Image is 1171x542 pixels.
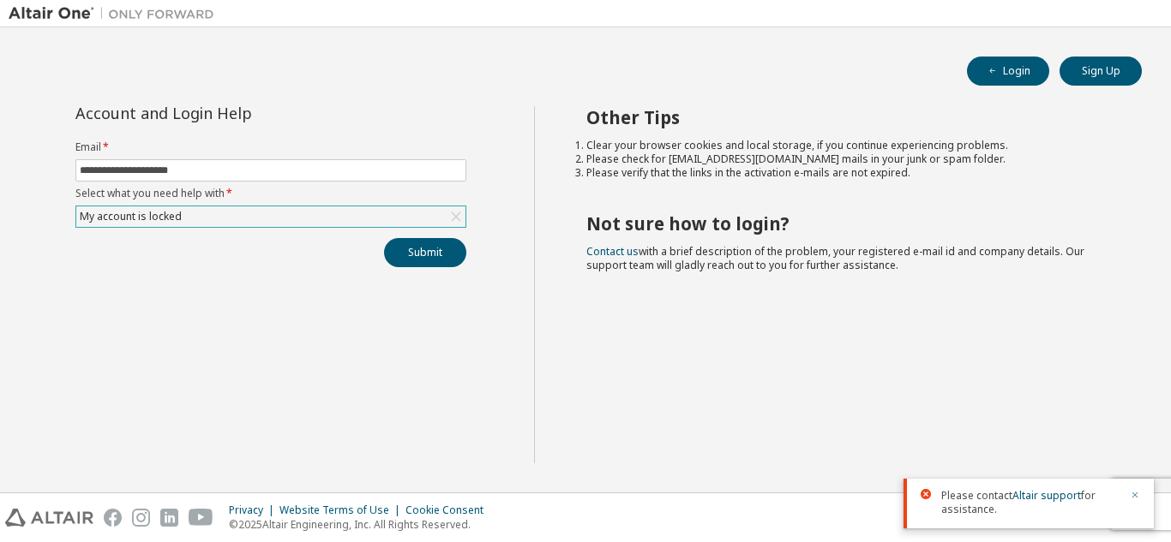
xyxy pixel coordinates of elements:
div: Privacy [229,503,279,517]
a: Contact us [586,244,639,259]
div: My account is locked [76,206,465,227]
div: Cookie Consent [405,503,494,517]
img: Altair One [9,5,223,22]
h2: Other Tips [586,106,1112,128]
label: Email [75,140,466,154]
li: Please check for [EMAIL_ADDRESS][DOMAIN_NAME] mails in your junk or spam folder. [586,152,1112,166]
button: Login [967,57,1049,86]
li: Please verify that the links in the activation e-mails are not expired. [586,166,1112,180]
li: Clear your browser cookies and local storage, if you continue experiencing problems. [586,139,1112,152]
img: facebook.svg [104,509,122,527]
div: My account is locked [77,207,184,226]
img: linkedin.svg [160,509,178,527]
img: altair_logo.svg [5,509,93,527]
label: Select what you need help with [75,187,466,200]
span: Please contact for assistance. [941,489,1120,516]
p: © 2025 Altair Engineering, Inc. All Rights Reserved. [229,517,494,532]
button: Sign Up [1060,57,1142,86]
a: Altair support [1012,488,1081,503]
div: Website Terms of Use [279,503,405,517]
img: instagram.svg [132,509,150,527]
span: with a brief description of the problem, your registered e-mail id and company details. Our suppo... [586,244,1084,272]
div: Account and Login Help [75,106,388,120]
img: youtube.svg [189,509,213,527]
h2: Not sure how to login? [586,212,1112,235]
button: Submit [384,238,466,267]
